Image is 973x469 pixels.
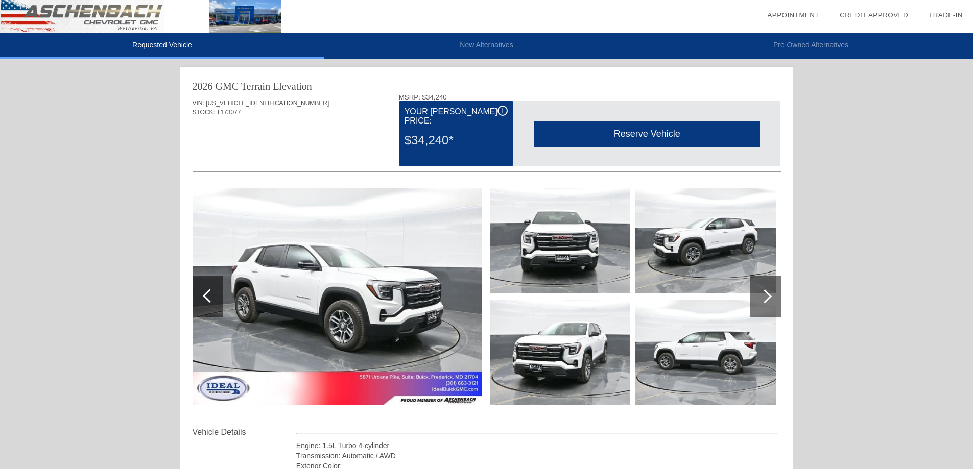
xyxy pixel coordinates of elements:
img: 5.jpg [635,300,776,405]
a: Credit Approved [840,11,908,19]
li: Pre-Owned Alternatives [649,33,973,59]
span: VIN: [193,100,204,107]
div: Elevation [273,79,312,93]
span: STOCK: [193,109,215,116]
span: i [502,107,504,114]
div: Transmission: Automatic / AWD [296,451,779,461]
li: New Alternatives [324,33,649,59]
div: Vehicle Details [193,426,296,438]
div: $34,240* [405,127,508,154]
img: 1.jpg [193,188,482,405]
a: Appointment [767,11,819,19]
span: [US_VEHICLE_IDENTIFICATION_NUMBER] [206,100,329,107]
div: Reserve Vehicle [534,121,760,146]
div: Engine: 1.5L Turbo 4-cylinder [296,440,779,451]
div: 2026 GMC Terrain [193,79,271,93]
img: 3.jpg [490,300,630,405]
span: T173077 [217,109,241,116]
a: Trade-In [929,11,963,19]
img: 4.jpg [635,188,776,293]
div: MSRP: $34,240 [399,93,781,101]
div: Quoted on [DATE] 8:02:39 PM [193,141,781,158]
img: 2.jpg [490,188,630,293]
div: Your [PERSON_NAME] Price: [405,106,508,127]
